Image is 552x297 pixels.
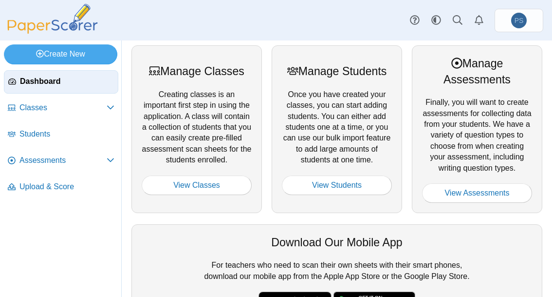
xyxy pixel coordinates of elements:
a: Assessments [4,149,118,173]
a: Patrick Stephens [495,9,543,32]
img: PaperScorer [4,4,101,34]
span: Dashboard [20,76,114,87]
div: Creating classes is an important first step in using the application. A class will contain a coll... [131,45,262,213]
div: Manage Classes [142,63,252,79]
div: Finally, you will want to create assessments for collecting data from your students. We have a va... [412,45,542,213]
span: Patrick Stephens [515,17,524,24]
a: Upload & Score [4,176,118,199]
a: Classes [4,97,118,120]
a: Dashboard [4,70,118,94]
a: Students [4,123,118,146]
a: View Students [282,176,392,195]
span: Upload & Score [19,181,114,192]
span: Students [19,129,114,139]
div: Manage Students [282,63,392,79]
span: Classes [19,102,107,113]
a: PaperScorer [4,27,101,35]
div: Manage Assessments [422,56,532,87]
a: View Assessments [422,183,532,203]
a: Create New [4,44,117,64]
a: View Classes [142,176,252,195]
span: Patrick Stephens [511,13,527,28]
span: Assessments [19,155,107,166]
a: Alerts [468,10,490,31]
div: Once you have created your classes, you can start adding students. You can either add students on... [272,45,402,213]
div: Download Our Mobile App [142,235,532,250]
